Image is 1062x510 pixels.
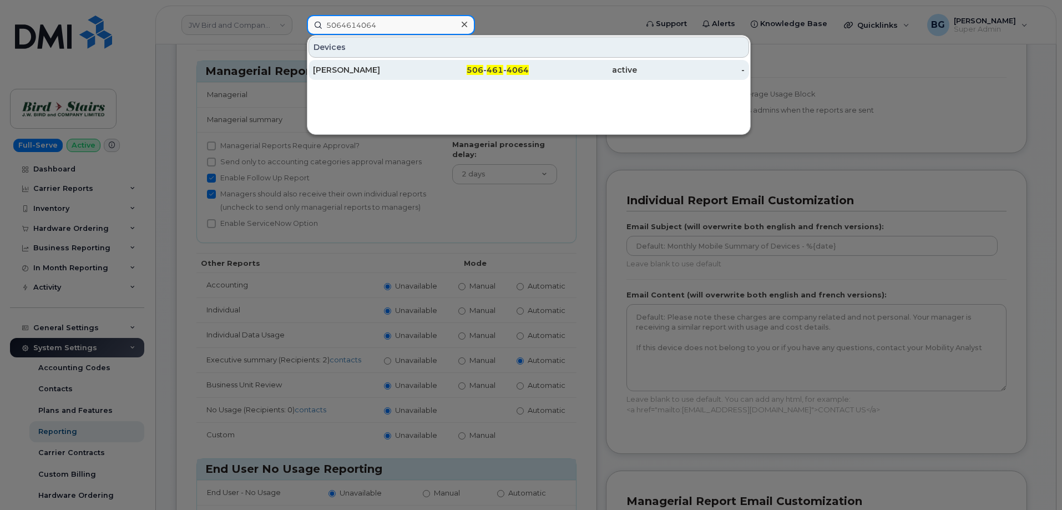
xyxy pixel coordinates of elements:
[309,37,749,58] div: Devices
[467,65,483,75] span: 506
[307,15,475,35] input: Find something...
[421,64,529,75] div: - -
[637,64,745,75] div: -
[529,64,637,75] div: active
[313,64,421,75] div: [PERSON_NAME]
[1014,462,1054,502] iframe: Messenger Launcher
[309,60,749,80] a: [PERSON_NAME]506-461-4064active-
[507,65,529,75] span: 4064
[487,65,503,75] span: 461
